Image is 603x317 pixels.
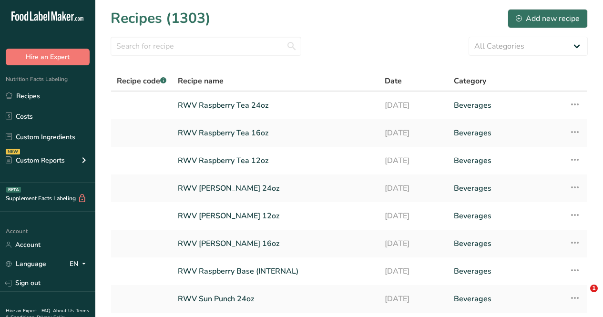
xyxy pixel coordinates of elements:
a: RWV [PERSON_NAME] 12oz [178,206,373,226]
span: Recipe name [178,75,224,87]
a: Beverages [454,151,558,171]
a: Beverages [454,178,558,198]
a: Beverages [454,234,558,254]
div: Add new recipe [516,13,580,24]
a: Beverages [454,95,558,115]
a: [DATE] [385,95,443,115]
a: [DATE] [385,289,443,309]
a: RWV Raspberry Tea 24oz [178,95,373,115]
a: [DATE] [385,178,443,198]
span: 1 [590,285,598,292]
span: Date [385,75,402,87]
span: Recipe code [117,76,166,86]
a: Beverages [454,289,558,309]
a: [DATE] [385,123,443,143]
a: [DATE] [385,206,443,226]
a: RWV Sun Punch 24oz [178,289,373,309]
div: Custom Reports [6,155,65,165]
a: RWV Raspberry Tea 12oz [178,151,373,171]
a: RWV Raspberry Tea 16oz [178,123,373,143]
button: Hire an Expert [6,49,90,65]
button: Add new recipe [508,9,588,28]
div: BETA [6,187,21,193]
a: Language [6,256,46,272]
a: Beverages [454,261,558,281]
div: NEW [6,149,20,154]
a: [DATE] [385,151,443,171]
a: RWV Raspberry Base (INTERNAL) [178,261,373,281]
a: [DATE] [385,261,443,281]
a: Beverages [454,123,558,143]
a: RWV [PERSON_NAME] 24oz [178,178,373,198]
div: EN [70,258,90,270]
a: Beverages [454,206,558,226]
span: Category [454,75,486,87]
a: FAQ . [41,307,53,314]
input: Search for recipe [111,37,301,56]
a: [DATE] [385,234,443,254]
iframe: Intercom live chat [571,285,593,307]
a: About Us . [53,307,76,314]
h1: Recipes (1303) [111,8,211,29]
a: Hire an Expert . [6,307,40,314]
a: RWV [PERSON_NAME] 16oz [178,234,373,254]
